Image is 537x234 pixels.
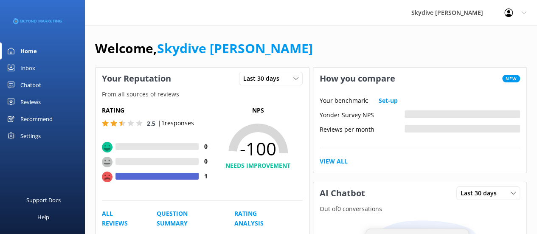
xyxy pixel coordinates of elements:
[234,209,284,228] a: Rating Analysis
[96,90,309,99] p: From all sources of reviews
[158,118,194,128] p: | 1 responses
[95,38,313,59] h1: Welcome,
[96,68,177,90] h3: Your Reputation
[214,106,303,115] p: NPS
[199,142,214,151] h4: 0
[214,161,303,170] h4: NEEDS IMPROVEMENT
[157,39,313,57] a: Skydive [PERSON_NAME]
[461,189,502,198] span: Last 30 days
[147,119,155,127] span: 2.5
[37,209,49,226] div: Help
[320,110,405,118] div: Yonder Survey NPS
[313,204,527,214] p: Out of 0 conversations
[20,110,53,127] div: Recommend
[320,96,368,105] p: Your benchmark:
[313,182,371,204] h3: AI Chatbot
[157,209,215,228] a: Question Summary
[199,172,214,181] h4: 1
[20,127,41,144] div: Settings
[102,209,138,228] a: All Reviews
[102,106,214,115] h5: Rating
[20,76,41,93] div: Chatbot
[20,42,37,59] div: Home
[313,68,402,90] h3: How you compare
[20,93,41,110] div: Reviews
[214,138,303,159] span: -100
[26,192,61,209] div: Support Docs
[320,125,405,133] div: Reviews per month
[13,14,62,28] img: 3-1676954853.png
[199,157,214,166] h4: 0
[20,59,35,76] div: Inbox
[243,74,284,83] span: Last 30 days
[502,75,520,82] span: New
[379,96,398,105] a: Set-up
[320,157,348,166] a: View All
